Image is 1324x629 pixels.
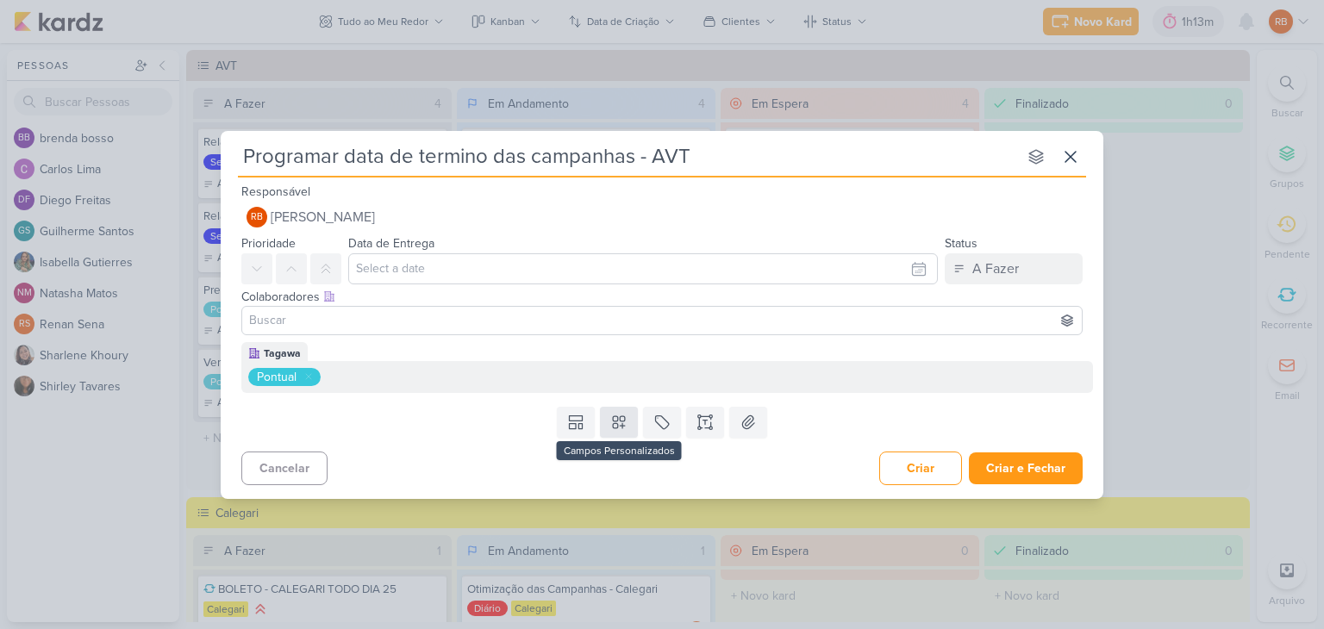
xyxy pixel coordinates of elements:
[271,207,375,227] span: [PERSON_NAME]
[241,288,1083,306] div: Colaboradores
[557,441,682,460] div: Campos Personalizados
[972,258,1019,279] div: A Fazer
[246,310,1078,331] input: Buscar
[251,213,263,222] p: RB
[348,253,938,284] input: Select a date
[238,141,1017,172] input: Kard Sem Título
[247,207,267,227] div: Rogerio Bispo
[945,253,1083,284] button: A Fazer
[264,346,301,361] div: Tagawa
[945,236,977,251] label: Status
[241,184,310,199] label: Responsável
[348,236,434,251] label: Data de Entrega
[241,236,296,251] label: Prioridade
[241,452,328,485] button: Cancelar
[879,452,962,485] button: Criar
[257,368,297,386] div: Pontual
[969,452,1083,484] button: Criar e Fechar
[241,202,1083,233] button: RB [PERSON_NAME]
